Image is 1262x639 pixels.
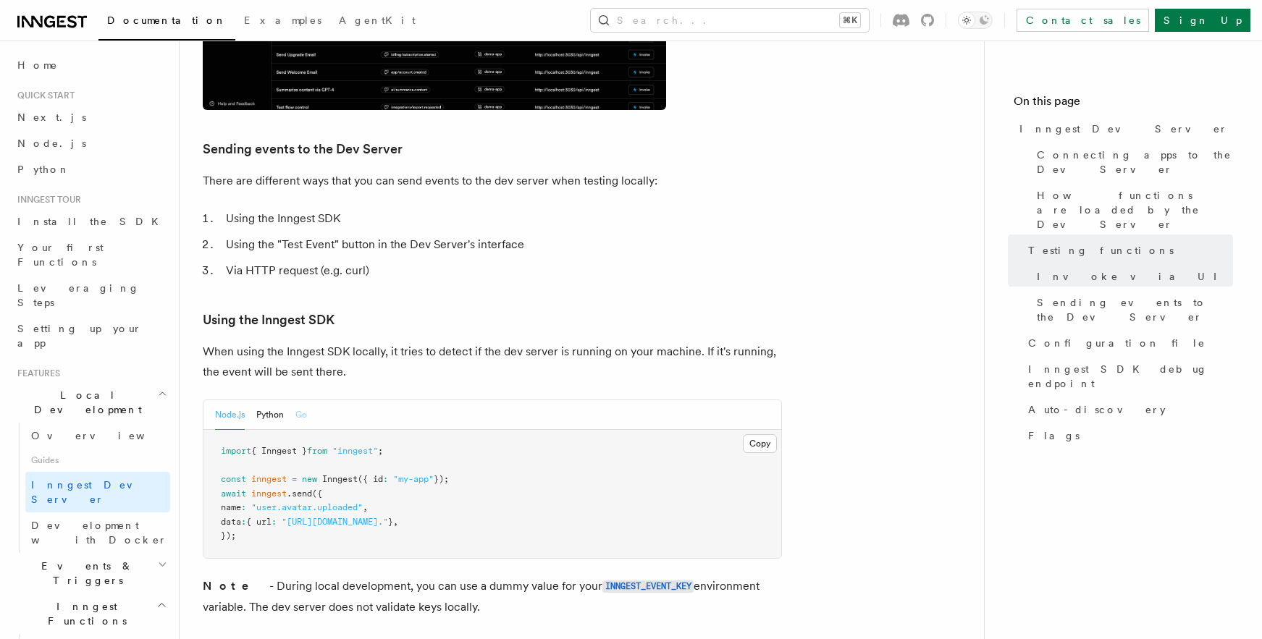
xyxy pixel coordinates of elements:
[840,13,860,27] kbd: ⌘K
[12,553,170,593] button: Events & Triggers
[287,488,312,499] span: .send
[1022,397,1233,423] a: Auto-discovery
[1037,269,1229,284] span: Invoke via UI
[12,593,170,634] button: Inngest Functions
[282,517,388,527] span: "[URL][DOMAIN_NAME]."
[12,599,156,628] span: Inngest Functions
[295,400,307,430] button: Go
[251,446,307,456] span: { Inngest }
[393,474,434,484] span: "my-app"
[1037,148,1233,177] span: Connecting apps to the Dev Server
[1028,336,1206,350] span: Configuration file
[743,434,777,453] button: Copy
[434,474,449,484] span: });
[363,502,368,512] span: ,
[107,14,227,26] span: Documentation
[251,488,287,499] span: inngest
[221,474,246,484] span: const
[221,488,246,499] span: await
[1019,122,1228,136] span: Inngest Dev Server
[203,310,335,330] a: Using the Inngest SDK
[241,517,246,527] span: :
[393,517,398,527] span: ,
[12,275,170,316] a: Leveraging Steps
[12,104,170,130] a: Next.js
[12,194,81,206] span: Inngest tour
[378,446,383,456] span: ;
[17,216,167,227] span: Install the SDK
[602,580,694,593] code: INNGEST_EVENT_KEY
[1037,188,1233,232] span: How functions are loaded by the Dev Server
[203,579,269,593] strong: Note
[1014,93,1233,116] h4: On this page
[332,446,378,456] span: "inngest"
[1155,9,1250,32] a: Sign Up
[12,559,158,588] span: Events & Triggers
[203,576,782,617] p: - During local development, you can use a dummy value for your environment variable. The dev serv...
[17,137,86,149] span: Node.js
[12,130,170,156] a: Node.js
[17,164,70,175] span: Python
[222,208,782,229] li: Using the Inngest SDK
[31,430,180,441] span: Overview
[1031,263,1233,289] a: Invoke via UI
[221,530,236,541] span: });
[302,474,317,484] span: new
[244,14,321,26] span: Examples
[25,423,170,449] a: Overview
[215,400,245,430] button: Node.js
[203,171,782,191] p: There are different ways that you can send events to the dev server when testing locally:
[25,512,170,553] a: Development with Docker
[12,208,170,234] a: Install the SDK
[1022,356,1233,397] a: Inngest SDK debug endpoint
[246,517,272,527] span: { url
[1028,428,1080,443] span: Flags
[222,261,782,281] li: Via HTTP request (e.g. curl)
[1017,9,1149,32] a: Contact sales
[12,368,60,379] span: Features
[17,58,58,72] span: Home
[1028,402,1166,417] span: Auto-discovery
[322,474,358,484] span: Inngest
[222,234,782,255] li: Using the "Test Event" button in the Dev Server's interface
[25,449,170,472] span: Guides
[98,4,235,41] a: Documentation
[251,502,363,512] span: "user.avatar.uploaded"
[1037,295,1233,324] span: Sending events to the Dev Server
[1014,116,1233,142] a: Inngest Dev Server
[25,472,170,512] a: Inngest Dev Server
[203,342,782,382] p: When using the Inngest SDK locally, it tries to detect if the dev server is running on your machi...
[388,517,393,527] span: }
[1022,330,1233,356] a: Configuration file
[1028,243,1174,258] span: Testing functions
[602,579,694,593] a: INNGEST_EVENT_KEY
[1028,362,1233,391] span: Inngest SDK debug endpoint
[12,156,170,182] a: Python
[17,111,86,123] span: Next.js
[1031,142,1233,182] a: Connecting apps to the Dev Server
[383,474,388,484] span: :
[12,52,170,78] a: Home
[31,520,167,546] span: Development with Docker
[251,474,287,484] span: inngest
[221,502,241,512] span: name
[272,517,277,527] span: :
[203,139,403,159] a: Sending events to the Dev Server
[12,382,170,423] button: Local Development
[12,388,158,417] span: Local Development
[12,423,170,553] div: Local Development
[958,12,993,29] button: Toggle dark mode
[307,446,327,456] span: from
[339,14,416,26] span: AgentKit
[256,400,284,430] button: Python
[591,9,869,32] button: Search...⌘K
[17,323,142,349] span: Setting up your app
[292,474,297,484] span: =
[358,474,383,484] span: ({ id
[1031,289,1233,330] a: Sending events to the Dev Server
[241,502,246,512] span: :
[221,446,251,456] span: import
[17,242,104,268] span: Your first Functions
[17,282,140,308] span: Leveraging Steps
[1022,423,1233,449] a: Flags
